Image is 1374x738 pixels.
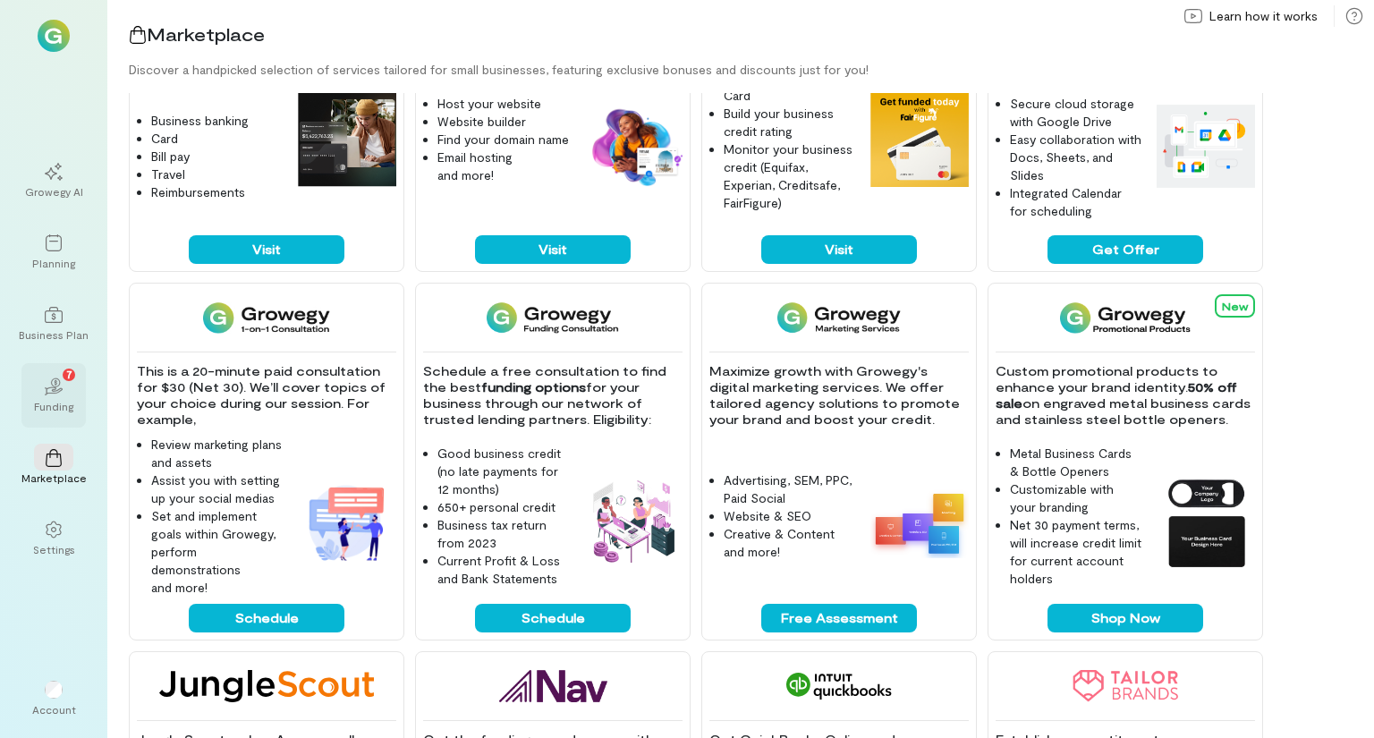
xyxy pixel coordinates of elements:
[151,112,284,130] li: Business banking
[724,507,856,525] li: Website & SEO
[487,301,618,334] img: Funding Consultation
[1010,184,1142,220] li: Integrated Calendar for scheduling
[21,506,86,571] a: Settings
[777,301,902,334] img: Growegy - Marketing Services
[147,23,265,45] span: Marketplace
[437,113,570,131] li: Website builder
[1047,235,1203,264] button: Get Offer
[437,131,570,148] li: Find your domain name
[1010,445,1142,480] li: Metal Business Cards & Bottle Openers
[189,235,344,264] button: Visit
[584,106,683,188] img: DreamHost feature
[481,379,586,394] strong: funding options
[724,471,856,507] li: Advertising, SEM, PPC, Paid Social
[151,165,284,183] li: Travel
[159,670,374,702] img: Jungle Scout
[33,542,75,556] div: Settings
[423,363,683,428] p: Schedule a free consultation to find the best for your business through our network of trusted le...
[584,473,683,572] img: Funding Consultation feature
[21,292,86,356] a: Business Plan
[437,516,570,552] li: Business tax return from 2023
[32,702,76,717] div: Account
[996,379,1241,411] strong: 50% off sale
[1010,480,1142,516] li: Customizable with your branding
[437,95,570,113] li: Host your website
[21,471,87,485] div: Marketplace
[475,604,631,632] button: Schedule
[298,89,396,188] img: Brex feature
[870,89,969,188] img: FairFigure feature
[437,148,570,184] li: Email hosting and more!
[437,445,570,498] li: Good business credit (no late payments for 12 months)
[499,670,607,702] img: Nav
[21,363,86,428] a: Funding
[1047,604,1203,632] button: Shop Now
[66,366,72,382] span: 7
[1157,105,1255,187] img: Google Workspace feature
[34,399,73,413] div: Funding
[437,552,570,588] li: Current Profit & Loss and Bank Statements
[129,61,1374,79] div: Discover a handpicked selection of services tailored for small businesses, featuring exclusive bo...
[437,498,570,516] li: 650+ personal credit
[1010,131,1142,184] li: Easy collaboration with Docs, Sheets, and Slides
[1010,95,1142,131] li: Secure cloud storage with Google Drive
[1157,473,1255,572] img: Growegy Promo Products feature
[1010,516,1142,588] li: Net 30 payment terms, will increase credit limit for current account holders
[151,130,284,148] li: Card
[189,604,344,632] button: Schedule
[724,525,856,561] li: Creative & Content and more!
[786,670,892,702] img: QuickBooks
[203,301,329,334] img: 1-on-1 Consultation
[151,471,284,507] li: Assist you with setting up your social medias
[1073,670,1178,702] img: Tailor Brands
[19,327,89,342] div: Business Plan
[21,666,86,731] div: Account
[151,148,284,165] li: Bill pay
[475,235,631,264] button: Visit
[151,183,284,201] li: Reimbursements
[1209,7,1318,25] span: Learn how it works
[151,507,284,597] li: Set and implement goals within Growegy, perform demonstrations and more!
[151,436,284,471] li: Review marketing plans and assets
[298,473,396,572] img: 1-on-1 Consultation feature
[724,105,856,140] li: Build your business credit rating
[761,235,917,264] button: Visit
[1060,301,1192,334] img: Growegy Promo Products
[870,488,969,558] img: Growegy - Marketing Services feature
[996,363,1255,428] p: Custom promotional products to enhance your brand identity. on engraved metal business cards and ...
[709,363,969,428] p: Maximize growth with Growegy's digital marketing services. We offer tailored agency solutions to ...
[137,363,396,428] p: This is a 20-minute paid consultation for $30 (Net 30). We’ll cover topics of your choice during ...
[21,435,86,499] a: Marketplace
[761,604,917,632] button: Free Assessment
[21,148,86,213] a: Growegy AI
[724,140,856,212] li: Monitor your business credit (Equifax, Experian, Creditsafe, FairFigure)
[25,184,83,199] div: Growegy AI
[1222,300,1248,312] span: New
[32,256,75,270] div: Planning
[21,220,86,284] a: Planning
